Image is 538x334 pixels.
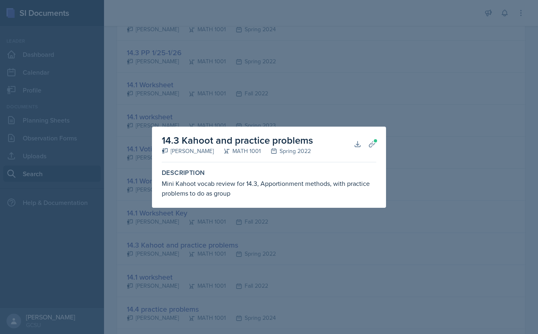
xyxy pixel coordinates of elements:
[261,147,311,155] div: Spring 2022
[162,147,214,155] div: [PERSON_NAME]
[162,179,376,198] div: Mini Kahoot vocab review for 14.3, Apportionment methods, with practice problems to do as group
[214,147,261,155] div: MATH 1001
[162,169,376,177] label: Description
[162,133,313,148] h2: 14.3 Kahoot and practice problems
